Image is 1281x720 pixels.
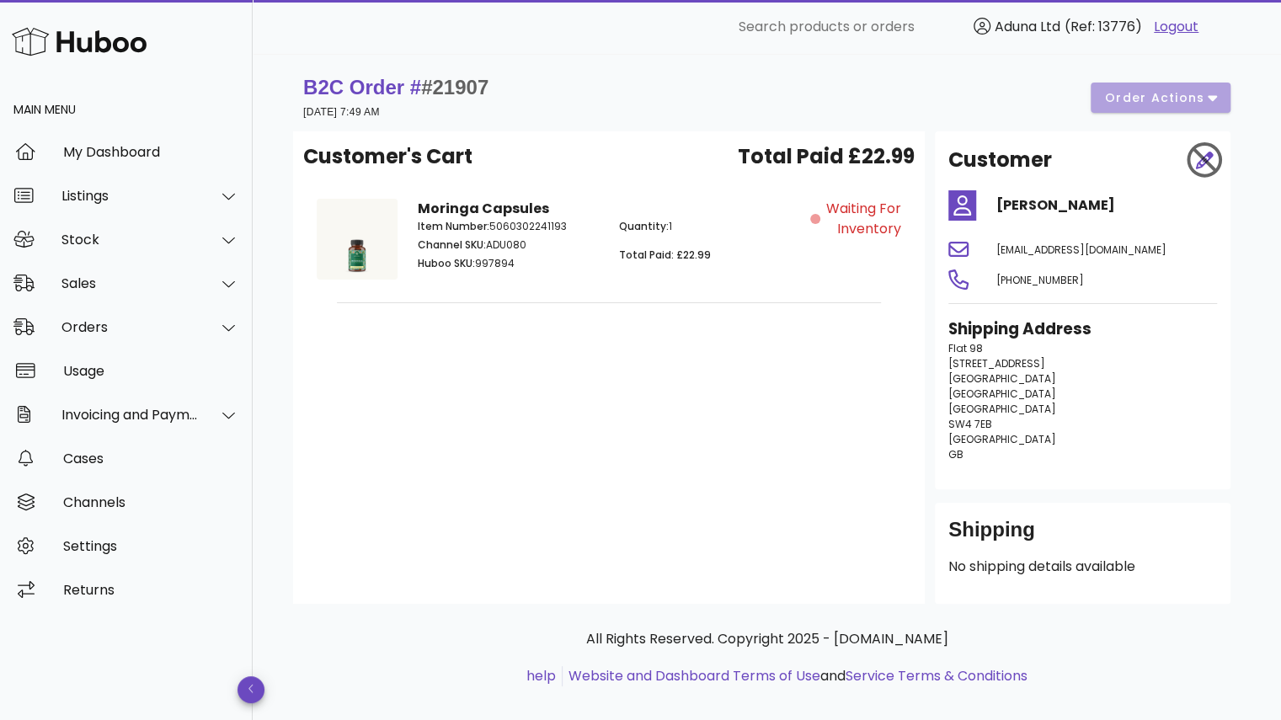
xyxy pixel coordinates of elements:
span: Flat 98 [948,341,983,355]
span: Total Paid £22.99 [738,141,915,172]
span: [GEOGRAPHIC_DATA] [948,432,1056,446]
p: 5060302241193 [418,219,599,234]
div: My Dashboard [63,144,239,160]
h2: Customer [948,145,1052,175]
div: Shipping [948,516,1217,557]
div: Returns [63,582,239,598]
img: Huboo Logo [12,24,147,60]
p: No shipping details available [948,557,1217,577]
span: SW4 7EB [948,417,992,431]
p: 997894 [418,256,599,271]
a: Website and Dashboard Terms of Use [568,666,820,685]
a: Service Terms & Conditions [846,666,1027,685]
span: [STREET_ADDRESS] [948,356,1045,371]
p: 1 [619,219,800,234]
div: Cases [63,451,239,467]
li: and [563,666,1027,686]
div: Stock [61,232,199,248]
span: #21907 [421,76,488,99]
span: (Ref: 13776) [1065,17,1142,36]
img: Product Image [317,199,398,280]
div: Sales [61,275,199,291]
span: [PHONE_NUMBER] [996,273,1084,287]
div: Channels [63,494,239,510]
div: Settings [63,538,239,554]
div: Invoicing and Payments [61,407,199,423]
p: All Rights Reserved. Copyright 2025 - [DOMAIN_NAME] [307,629,1227,649]
span: [EMAIL_ADDRESS][DOMAIN_NAME] [996,243,1166,257]
span: Item Number: [418,219,489,233]
span: Huboo SKU: [418,256,475,270]
div: Listings [61,188,199,204]
span: [GEOGRAPHIC_DATA] [948,371,1056,386]
p: ADU080 [418,237,599,253]
a: help [526,666,556,685]
h3: Shipping Address [948,317,1217,341]
span: [GEOGRAPHIC_DATA] [948,387,1056,401]
div: Usage [63,363,239,379]
span: Total Paid: £22.99 [619,248,711,262]
strong: Moringa Capsules [418,199,549,218]
span: Waiting for Inventory [824,199,901,239]
span: Customer's Cart [303,141,472,172]
strong: B2C Order # [303,76,488,99]
span: Channel SKU: [418,237,486,252]
a: Logout [1154,17,1198,37]
span: Aduna Ltd [995,17,1060,36]
span: GB [948,447,963,461]
h4: [PERSON_NAME] [996,195,1217,216]
small: [DATE] 7:49 AM [303,106,380,118]
div: Orders [61,319,199,335]
span: Quantity: [619,219,669,233]
span: [GEOGRAPHIC_DATA] [948,402,1056,416]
